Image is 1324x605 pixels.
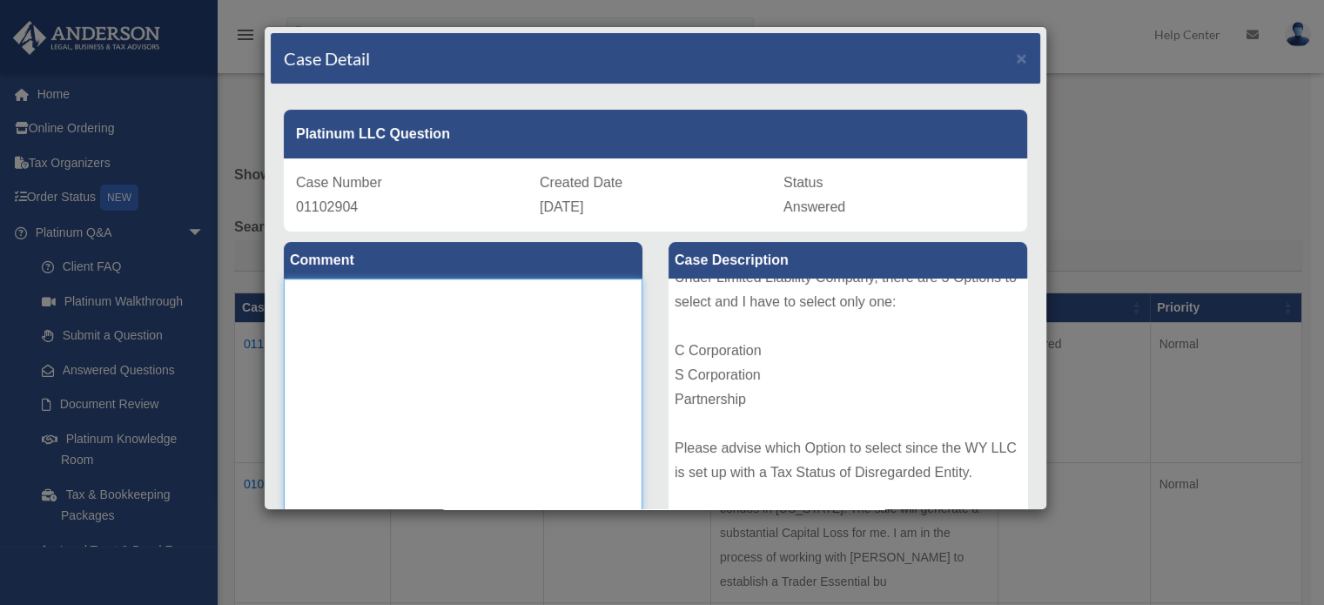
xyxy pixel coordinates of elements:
label: Comment [284,242,642,279]
div: [PERSON_NAME] has setup a WY LLC for me for the purpose of holding safe assets (Brokerage, Checki... [669,279,1027,540]
span: 01102904 [296,199,358,214]
span: × [1016,48,1027,68]
button: Close [1016,49,1027,67]
span: Case Number [296,175,382,190]
div: Platinum LLC Question [284,110,1027,158]
span: Answered [783,199,845,214]
span: [DATE] [540,199,583,214]
label: Case Description [669,242,1027,279]
span: Created Date [540,175,622,190]
span: Status [783,175,823,190]
h4: Case Detail [284,46,370,71]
